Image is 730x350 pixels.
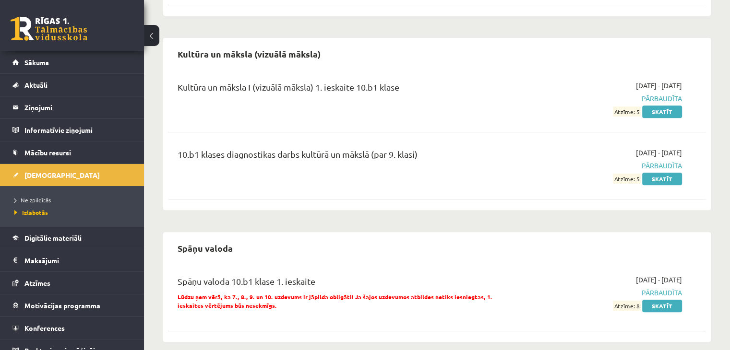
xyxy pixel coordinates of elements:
[24,233,82,242] span: Digitālie materiāli
[24,324,65,332] span: Konferences
[12,141,132,163] a: Mācību resursi
[12,96,132,118] a: Ziņojumi
[12,51,132,73] a: Sākums
[178,81,509,98] div: Kultūra un māksla I (vizuālā māksla) 1. ieskaite 10.b1 klase
[642,173,682,185] a: Skatīt
[642,300,682,312] a: Skatīt
[14,208,134,217] a: Izlabotās
[178,148,509,165] div: 10.b1 klases diagnostikas darbs kultūrā un mākslā (par 9. klasi)
[14,196,134,204] a: Neizpildītās
[12,249,132,271] a: Maksājumi
[14,196,51,204] span: Neizpildītās
[168,237,242,259] h2: Spāņu valoda
[613,301,641,311] span: Atzīme: 8
[524,93,682,104] span: Pārbaudīta
[636,275,682,285] span: [DATE] - [DATE]
[11,17,87,41] a: Rīgas 1. Tālmācības vidusskola
[12,119,132,141] a: Informatīvie ziņojumi
[24,171,100,179] span: [DEMOGRAPHIC_DATA]
[642,105,682,118] a: Skatīt
[24,58,49,67] span: Sākums
[168,43,330,65] h2: Kultūra un māksla (vizuālā māksla)
[24,96,132,118] legend: Ziņojumi
[524,288,682,298] span: Pārbaudīta
[24,148,71,157] span: Mācību resursi
[12,227,132,249] a: Digitālie materiāli
[24,279,50,287] span: Atzīmes
[613,106,641,117] span: Atzīme: 5
[12,317,132,339] a: Konferences
[24,81,48,89] span: Aktuāli
[24,301,100,310] span: Motivācijas programma
[24,249,132,271] legend: Maksājumi
[24,119,132,141] legend: Informatīvie ziņojumi
[524,161,682,171] span: Pārbaudīta
[178,275,509,292] div: Spāņu valoda 10.b1 klase 1. ieskaite
[14,209,48,216] span: Izlabotās
[636,81,682,91] span: [DATE] - [DATE]
[636,148,682,158] span: [DATE] - [DATE]
[12,272,132,294] a: Atzīmes
[178,293,492,309] span: Lūdzu ņem vērā, ka 7., 8., 9. un 10. uzdevums ir jāpilda obligāti! Ja šajos uzdevumos atbildes ne...
[12,74,132,96] a: Aktuāli
[12,164,132,186] a: [DEMOGRAPHIC_DATA]
[12,294,132,316] a: Motivācijas programma
[613,174,641,184] span: Atzīme: 5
